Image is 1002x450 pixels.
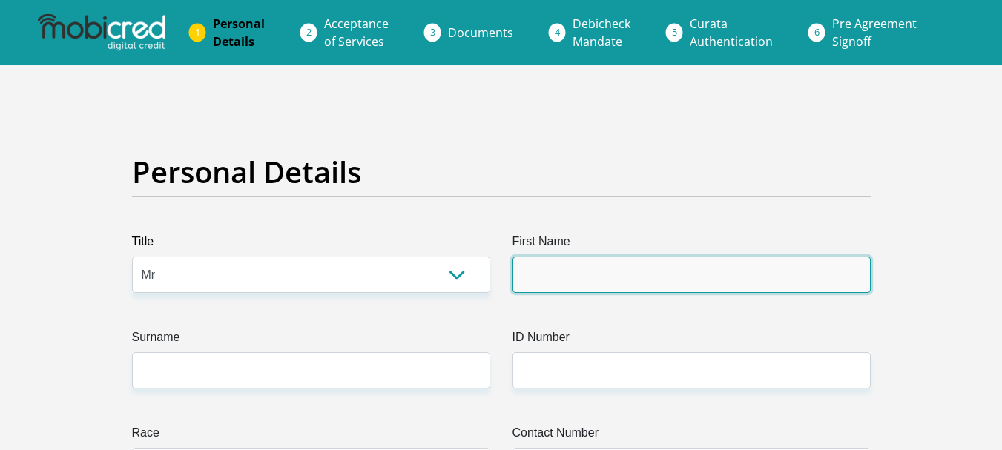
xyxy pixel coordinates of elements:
[132,424,490,448] label: Race
[678,9,785,56] a: CurataAuthentication
[213,16,265,50] span: Personal Details
[512,424,871,448] label: Contact Number
[132,328,490,352] label: Surname
[832,16,917,50] span: Pre Agreement Signoff
[573,16,630,50] span: Debicheck Mandate
[820,9,929,56] a: Pre AgreementSignoff
[132,233,490,257] label: Title
[132,154,871,190] h2: Personal Details
[512,257,871,293] input: First Name
[561,9,642,56] a: DebicheckMandate
[512,233,871,257] label: First Name
[512,352,871,388] input: ID Number
[312,9,401,56] a: Acceptanceof Services
[448,24,513,41] span: Documents
[38,14,165,51] img: mobicred logo
[324,16,389,50] span: Acceptance of Services
[690,16,773,50] span: Curata Authentication
[512,328,871,352] label: ID Number
[436,18,525,47] a: Documents
[132,352,490,388] input: Surname
[201,9,277,56] a: PersonalDetails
